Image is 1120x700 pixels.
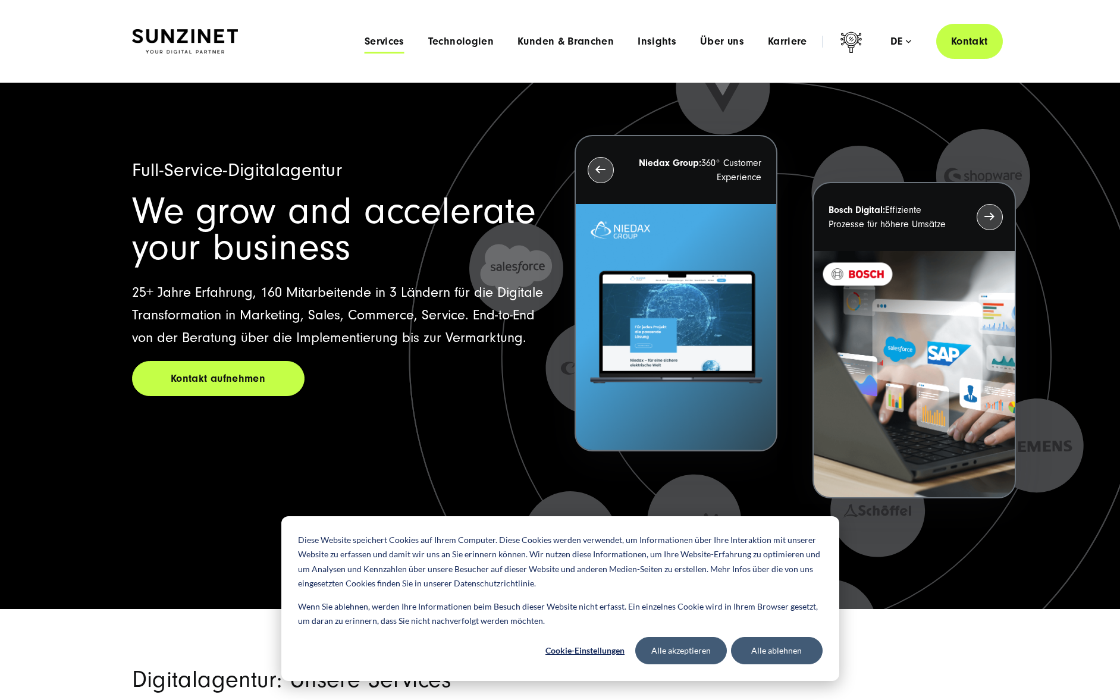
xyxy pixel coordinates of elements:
button: Cookie-Einstellungen [539,637,631,664]
img: SUNZINET Full Service Digital Agentur [132,29,238,54]
button: Alle akzeptieren [635,637,727,664]
button: Alle ablehnen [731,637,823,664]
div: de [890,36,911,48]
a: Kunden & Branchen [517,36,614,48]
a: Insights [638,36,676,48]
strong: Bosch Digital: [829,205,885,215]
p: 25+ Jahre Erfahrung, 160 Mitarbeitende in 3 Ländern für die Digitale Transformation in Marketing,... [132,281,546,349]
p: Wenn Sie ablehnen, werden Ihre Informationen beim Besuch dieser Website nicht erfasst. Ein einzel... [298,599,823,629]
div: Cookie banner [281,516,839,681]
h2: Digitalagentur: Unsere Services [132,668,697,691]
strong: Niedax Group: [639,158,701,168]
a: Technologien [428,36,494,48]
a: Services [365,36,404,48]
a: Karriere [768,36,807,48]
span: We grow and accelerate your business [132,190,536,269]
button: Niedax Group:360° Customer Experience Letztes Projekt von Niedax. Ein Laptop auf dem die Niedax W... [575,135,777,452]
p: 360° Customer Experience [635,156,761,184]
a: Kontakt aufnehmen [132,361,305,396]
a: Über uns [700,36,744,48]
img: Letztes Projekt von Niedax. Ein Laptop auf dem die Niedax Website geöffnet ist, auf blauem Hinter... [576,204,776,451]
span: Full-Service-Digitalagentur [132,159,343,181]
p: Effiziente Prozesse für höhere Umsätze [829,203,955,231]
p: Diese Website speichert Cookies auf Ihrem Computer. Diese Cookies werden verwendet, um Informatio... [298,533,823,591]
a: Kontakt [936,24,1003,59]
button: Bosch Digital:Effiziente Prozesse für höhere Umsätze BOSCH - Kundeprojekt - Digital Transformatio... [812,182,1015,499]
img: BOSCH - Kundeprojekt - Digital Transformation Agentur SUNZINET [814,251,1014,498]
